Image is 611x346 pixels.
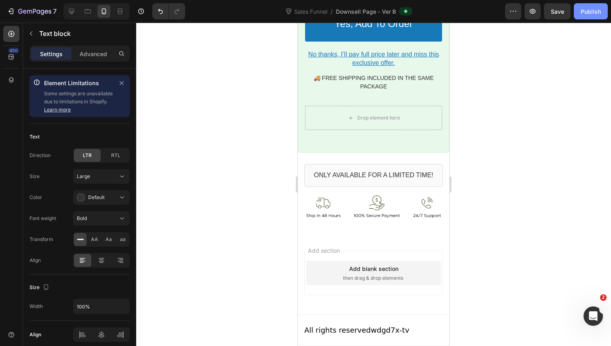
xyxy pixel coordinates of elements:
div: 450 [8,47,19,54]
p: All rights reserved wdgd7x-tv [6,302,112,313]
span: LTR [83,152,92,159]
span: aa [120,236,126,243]
span: Downsell Page - Ver B [336,7,396,16]
div: Direction [29,152,51,159]
div: Add blank section [51,242,101,250]
div: Publish [581,7,601,16]
p: 7 [53,6,57,16]
div: Align [29,257,41,264]
a: Learn more [44,107,71,113]
div: Transform [29,236,53,243]
div: Color [29,194,42,201]
iframe: Intercom live chat [584,306,603,326]
span: 🚚 FREE SHIPPING INCLUDED IN THE SAME PACKAGE [16,52,136,67]
span: RTL [111,152,120,159]
bdo: Only Available For a Limited Time! [16,149,136,156]
span: Add section [7,224,45,232]
span: Large [77,173,90,179]
p: Element Limitations [44,78,114,88]
div: Align [29,331,41,338]
div: Font weight [29,215,56,222]
span: AA [91,236,98,243]
div: Size [29,282,51,293]
button: Publish [574,3,608,19]
span: then drag & drop elements [45,252,105,259]
button: Default [73,190,130,205]
div: Size [29,173,40,180]
button: No thanks, I’ll pay full price later and miss this exclusive offer. [7,25,144,48]
span: Save [551,8,564,15]
p: Some settings are unavailable due to limitations in Shopify. [44,90,114,114]
u: No thanks, I’ll pay full price later and miss this exclusive offer. [11,28,141,44]
div: Undo/Redo [152,3,185,19]
p: Text block [39,29,126,38]
div: Width [29,303,43,310]
button: Large [73,169,130,184]
p: Advanced [80,50,107,58]
span: Sales Funnel [293,7,329,16]
span: Aa [105,236,112,243]
div: Text [29,133,40,140]
button: 7 [3,3,60,19]
button: Bold [73,211,130,226]
button: Save [544,3,571,19]
iframe: Design area [298,23,449,346]
span: 2 [600,294,607,301]
span: / [331,7,333,16]
span: Bold [77,215,87,221]
p: Settings [40,50,63,58]
span: Default [88,194,105,200]
input: Auto [74,299,129,314]
div: Drop element here [59,92,102,99]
